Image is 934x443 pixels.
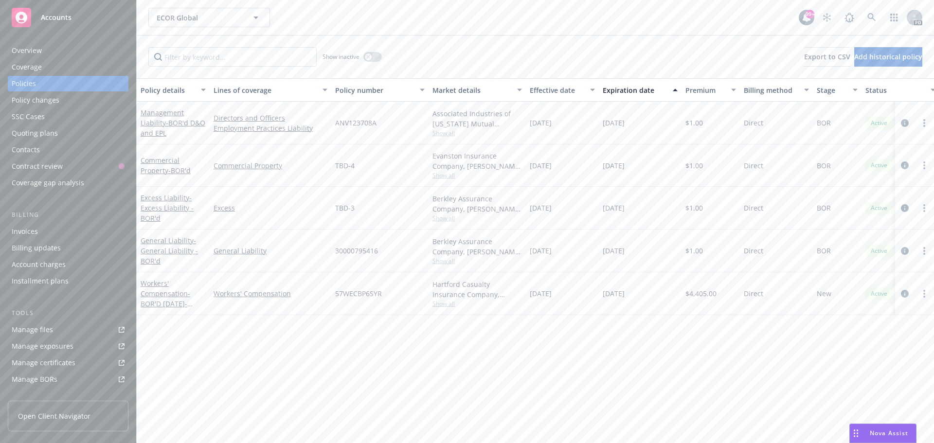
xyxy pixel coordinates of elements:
span: - BOR'd D&O and EPL [141,118,205,138]
span: Accounts [41,14,72,21]
a: circleInformation [899,288,911,300]
a: Manage exposures [8,338,128,354]
div: Status [865,85,925,95]
div: Manage files [12,322,53,337]
button: ECOR Global [148,8,270,27]
a: Contacts [8,142,128,158]
span: [DATE] [603,203,625,213]
a: Coverage gap analysis [8,175,128,191]
a: Workers' Compensation [141,279,199,319]
div: Contract review [12,159,63,174]
a: Directors and Officers [214,113,327,123]
div: Expiration date [603,85,667,95]
button: Expiration date [599,78,682,102]
a: Switch app [884,8,904,27]
span: Show all [432,257,522,265]
a: Manage certificates [8,355,128,371]
div: Associated Industries of [US_STATE] Mutual Insurance Company, Associated Industries of MA Mut Ins... [432,108,522,129]
div: Berkley Assurance Company, [PERSON_NAME] Corporation, RT Specialty Insurance Services, LLC (RSG S... [432,194,522,214]
a: more [918,288,930,300]
a: Installment plans [8,273,128,289]
button: Billing method [740,78,813,102]
span: Active [869,289,889,298]
span: [DATE] [530,203,552,213]
a: Coverage [8,59,128,75]
span: BOR [817,160,831,171]
div: Manage BORs [12,372,57,387]
a: Accounts [8,4,128,31]
div: Premium [685,85,725,95]
a: Manage files [8,322,128,337]
span: $1.00 [685,160,703,171]
div: Summary of insurance [12,388,86,404]
span: Add historical policy [854,52,922,61]
a: Commercial Property [141,156,191,175]
div: Billing method [744,85,798,95]
button: Lines of coverage [210,78,331,102]
span: Show all [432,171,522,179]
div: Effective date [530,85,584,95]
span: Export to CSV [804,52,850,61]
a: Excess [214,203,327,213]
div: Invoices [12,224,38,239]
a: Employment Practices Liability [214,123,327,133]
span: New [817,288,831,299]
div: Manage exposures [12,338,73,354]
span: [DATE] [530,288,552,299]
button: Nova Assist [849,424,916,443]
span: Direct [744,203,763,213]
span: BOR [817,118,831,128]
span: [DATE] [603,246,625,256]
div: Billing [8,210,128,220]
div: Drag to move [850,424,862,443]
a: more [918,117,930,129]
div: Quoting plans [12,125,58,141]
div: Billing updates [12,240,61,256]
div: Manage certificates [12,355,75,371]
button: Export to CSV [804,47,850,67]
a: Summary of insurance [8,388,128,404]
button: Premium [682,78,740,102]
span: [DATE] [603,288,625,299]
span: Show all [432,214,522,222]
a: Policies [8,76,128,91]
div: SSC Cases [12,109,45,124]
div: Evanston Insurance Company, [PERSON_NAME] Insurance, RT Specialty Insurance Services, LLC (RSG Sp... [432,151,522,171]
a: Invoices [8,224,128,239]
span: ECOR Global [157,13,241,23]
span: Active [869,247,889,255]
span: [DATE] [530,160,552,171]
button: Add historical policy [854,47,922,67]
span: - General Liability - BOR'd [141,236,198,266]
span: TBD-3 [335,203,355,213]
button: Policy details [137,78,210,102]
span: BOR [817,246,831,256]
span: - BOR'D [DATE]-[DATE] WC - C/RW [141,289,199,319]
span: Direct [744,118,763,128]
a: circleInformation [899,245,911,257]
span: Active [869,161,889,170]
a: circleInformation [899,159,911,171]
a: Manage BORs [8,372,128,387]
div: Tools [8,308,128,318]
span: $1.00 [685,118,703,128]
div: Lines of coverage [214,85,317,95]
span: Show all [432,129,522,137]
a: Billing updates [8,240,128,256]
input: Filter by keyword... [148,47,317,67]
a: Account charges [8,257,128,272]
div: Market details [432,85,511,95]
a: Report a Bug [840,8,859,27]
span: [DATE] [603,118,625,128]
a: Policy changes [8,92,128,108]
span: Direct [744,246,763,256]
button: Effective date [526,78,599,102]
span: [DATE] [530,118,552,128]
span: $4,405.00 [685,288,717,299]
a: more [918,245,930,257]
span: ANV123708A [335,118,377,128]
span: Show inactive [323,53,359,61]
span: BOR [817,203,831,213]
span: Show all [432,300,522,308]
